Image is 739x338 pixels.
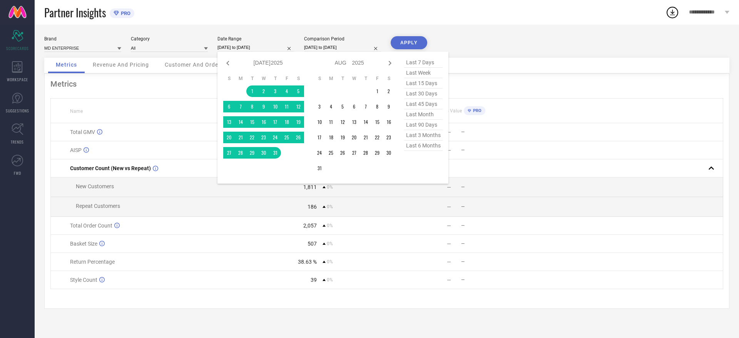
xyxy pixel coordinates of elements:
span: — [461,277,465,283]
button: APPLY [391,36,427,49]
th: Sunday [314,75,325,82]
span: last 15 days [404,78,443,89]
span: PRO [471,108,482,113]
th: Wednesday [348,75,360,82]
th: Thursday [269,75,281,82]
td: Tue Jul 29 2025 [246,147,258,159]
span: last 7 days [404,57,443,68]
th: Monday [325,75,337,82]
div: Open download list [665,5,679,19]
td: Sun Aug 17 2025 [314,132,325,143]
span: 0% [327,259,333,264]
td: Tue Aug 19 2025 [337,132,348,143]
td: Fri Aug 01 2025 [371,85,383,97]
td: Thu Aug 14 2025 [360,116,371,128]
td: Fri Jul 11 2025 [281,101,293,112]
th: Monday [235,75,246,82]
span: last 6 months [404,141,443,151]
td: Tue Aug 05 2025 [337,101,348,112]
span: — [461,147,465,153]
span: Basket Size [70,241,97,247]
span: last 90 days [404,120,443,130]
div: — [447,223,451,229]
td: Tue Jul 22 2025 [246,132,258,143]
td: Tue Aug 26 2025 [337,147,348,159]
td: Mon Jul 21 2025 [235,132,246,143]
div: — [447,277,451,283]
td: Fri Aug 15 2025 [371,116,383,128]
td: Thu Aug 21 2025 [360,132,371,143]
div: Next month [385,59,395,68]
td: Sun Aug 24 2025 [314,147,325,159]
div: 38.63 % [298,259,317,265]
div: — [447,129,451,135]
td: Wed Jul 30 2025 [258,147,269,159]
td: Tue Jul 15 2025 [246,116,258,128]
td: Wed Jul 02 2025 [258,85,269,97]
span: Name [70,109,83,114]
td: Fri Jul 18 2025 [281,116,293,128]
div: Date Range [217,36,294,42]
td: Sat Aug 16 2025 [383,116,395,128]
td: Thu Aug 28 2025 [360,147,371,159]
td: Sat Jul 19 2025 [293,116,304,128]
td: Wed Aug 20 2025 [348,132,360,143]
span: AISP [70,147,82,153]
span: — [461,223,465,228]
td: Wed Jul 23 2025 [258,132,269,143]
span: last 3 months [404,130,443,141]
th: Sunday [223,75,235,82]
td: Mon Aug 11 2025 [325,116,337,128]
span: WORKSPACE [7,77,28,82]
td: Mon Jul 07 2025 [235,101,246,112]
div: 186 [308,204,317,210]
span: Style Count [70,277,97,283]
div: — [447,184,451,190]
td: Wed Aug 06 2025 [348,101,360,112]
div: 2,057 [303,223,317,229]
div: Category [131,36,208,42]
td: Fri Aug 08 2025 [371,101,383,112]
td: Thu Jul 10 2025 [269,101,281,112]
td: Mon Jul 28 2025 [235,147,246,159]
th: Friday [281,75,293,82]
td: Sun Jul 06 2025 [223,101,235,112]
div: — [447,204,451,210]
td: Fri Jul 04 2025 [281,85,293,97]
td: Wed Aug 13 2025 [348,116,360,128]
td: Mon Aug 04 2025 [325,101,337,112]
input: Select date range [217,44,294,52]
th: Wednesday [258,75,269,82]
span: Repeat Customers [76,203,120,209]
th: Tuesday [246,75,258,82]
td: Sun Aug 10 2025 [314,116,325,128]
div: Brand [44,36,121,42]
th: Saturday [293,75,304,82]
td: Sat Jul 26 2025 [293,132,304,143]
td: Fri Jul 25 2025 [281,132,293,143]
td: Sat Aug 09 2025 [383,101,395,112]
span: Metrics [56,62,77,68]
span: — [461,241,465,246]
span: last week [404,68,443,78]
td: Thu Aug 07 2025 [360,101,371,112]
td: Tue Jul 01 2025 [246,85,258,97]
span: FWD [14,170,21,176]
td: Sun Jul 13 2025 [223,116,235,128]
span: Return Percentage [70,259,115,265]
td: Wed Aug 27 2025 [348,147,360,159]
td: Wed Jul 09 2025 [258,101,269,112]
th: Thursday [360,75,371,82]
span: Revenue And Pricing [93,62,149,68]
div: — [447,259,451,265]
span: 0% [327,277,333,283]
td: Sat Jul 05 2025 [293,85,304,97]
td: Thu Jul 24 2025 [269,132,281,143]
div: — [447,241,451,247]
div: Comparison Period [304,36,381,42]
span: SCORECARDS [6,45,29,51]
span: 0% [327,223,333,228]
td: Sat Jul 12 2025 [293,101,304,112]
div: 1,811 [303,184,317,190]
th: Saturday [383,75,395,82]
